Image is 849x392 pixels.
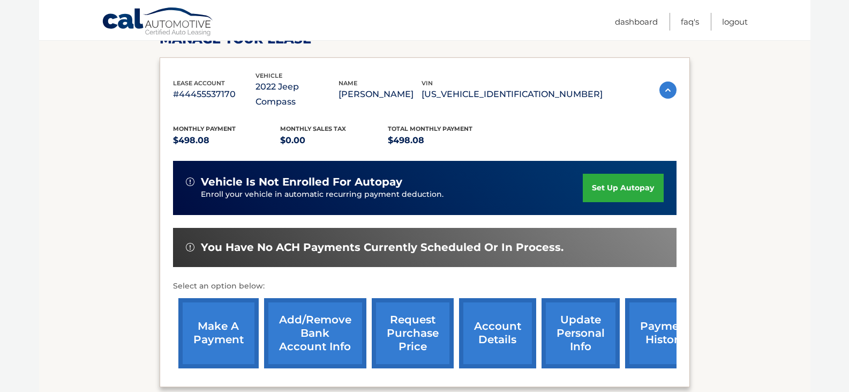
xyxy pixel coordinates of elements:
[372,298,454,368] a: request purchase price
[388,125,472,132] span: Total Monthly Payment
[173,280,677,293] p: Select an option below:
[459,298,536,368] a: account details
[256,72,282,79] span: vehicle
[583,174,663,202] a: set up autopay
[339,87,422,102] p: [PERSON_NAME]
[264,298,366,368] a: Add/Remove bank account info
[173,79,225,87] span: lease account
[201,189,583,201] p: Enroll your vehicle in automatic recurring payment deduction.
[615,13,658,31] a: Dashboard
[722,13,748,31] a: Logout
[625,298,705,368] a: payment history
[542,298,620,368] a: update personal info
[659,82,677,99] img: accordion-active.svg
[201,241,564,254] span: You have no ACH payments currently scheduled or in process.
[388,133,495,148] p: $498.08
[422,87,603,102] p: [US_VEHICLE_IDENTIFICATION_NUMBER]
[681,13,699,31] a: FAQ's
[256,79,339,109] p: 2022 Jeep Compass
[173,133,281,148] p: $498.08
[173,87,256,102] p: #44455537170
[280,133,388,148] p: $0.00
[102,7,214,38] a: Cal Automotive
[186,243,194,252] img: alert-white.svg
[178,298,259,368] a: make a payment
[186,177,194,186] img: alert-white.svg
[339,79,357,87] span: name
[422,79,433,87] span: vin
[280,125,346,132] span: Monthly sales Tax
[201,175,402,189] span: vehicle is not enrolled for autopay
[173,125,236,132] span: Monthly Payment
